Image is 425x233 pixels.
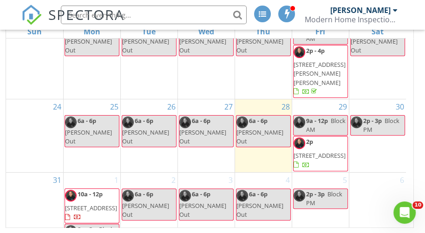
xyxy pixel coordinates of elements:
[294,137,305,149] img: modern_home_finals55.jpg
[236,201,283,219] span: [PERSON_NAME] Out
[192,190,210,198] span: 6a - 6p
[305,15,398,24] div: Modern Home Inspections
[65,188,119,224] a: 10a - 12p [STREET_ADDRESS]
[179,190,191,201] img: modern_home_finals55.jpg
[236,37,283,54] span: [PERSON_NAME] Out
[177,8,235,99] td: Go to August 20, 2025
[236,116,248,128] img: modern_home_finals55.jpg
[351,116,362,128] img: modern_home_finals55.jpg
[306,26,346,43] span: Block AM
[249,116,268,125] span: 6a - 6p
[235,99,292,172] td: Go to August 28, 2025
[294,116,305,128] img: modern_home_finals55.jpg
[293,136,348,171] a: 2p [STREET_ADDRESS]
[398,173,406,188] a: Go to September 6, 2025
[306,190,325,198] span: 2p - 3p
[306,137,313,146] span: 2p
[65,190,117,221] a: 10a - 12p [STREET_ADDRESS]
[306,116,328,125] span: 9a - 12p
[65,116,77,128] img: modern_home_finals55.jpg
[363,116,382,125] span: 2p - 3p
[65,128,112,145] span: [PERSON_NAME] Out
[6,8,63,99] td: Go to August 17, 2025
[179,37,226,54] span: [PERSON_NAME] Out
[179,201,226,219] span: [PERSON_NAME] Out
[363,116,399,134] span: Block PM
[196,25,216,38] a: Wednesday
[294,190,305,201] img: modern_home_finals55.jpg
[21,13,124,32] a: SPECTORA
[294,46,305,58] img: modern_home_finals55.jpg
[236,190,248,201] img: modern_home_finals55.jpg
[78,190,103,198] span: 10a - 12p
[112,173,120,188] a: Go to September 1, 2025
[370,25,386,38] a: Saturday
[63,8,120,99] td: Go to August 18, 2025
[179,116,191,128] img: modern_home_finals55.jpg
[179,128,226,145] span: [PERSON_NAME] Out
[177,99,235,172] td: Go to August 27, 2025
[6,99,63,172] td: Go to August 24, 2025
[293,45,348,98] a: 2p - 4p [STREET_ADDRESS][PERSON_NAME][PERSON_NAME]
[294,137,346,168] a: 2p [STREET_ADDRESS]
[292,8,349,99] td: Go to August 22, 2025
[306,190,342,207] span: Block PM
[292,99,349,172] td: Go to August 29, 2025
[294,151,346,160] span: [STREET_ADDRESS]
[249,190,268,198] span: 6a - 6p
[122,37,169,54] span: [PERSON_NAME] Out
[351,37,398,54] span: [PERSON_NAME] Out
[314,25,327,38] a: Friday
[65,37,112,54] span: [PERSON_NAME] Out
[120,8,177,99] td: Go to August 19, 2025
[165,99,177,114] a: Go to August 26, 2025
[330,6,391,15] div: [PERSON_NAME]
[122,190,134,201] img: modern_home_finals55.jpg
[236,128,283,145] span: [PERSON_NAME] Out
[108,99,120,114] a: Go to August 25, 2025
[61,6,247,24] input: Search everything...
[284,173,292,188] a: Go to September 4, 2025
[280,99,292,114] a: Go to August 28, 2025
[78,116,96,125] span: 6a - 6p
[51,173,63,188] a: Go to August 31, 2025
[122,128,169,145] span: [PERSON_NAME] Out
[306,46,325,55] span: 2p - 4p
[140,25,157,38] a: Tuesday
[254,25,272,38] a: Thursday
[65,204,117,212] span: [STREET_ADDRESS]
[337,99,349,114] a: Go to August 29, 2025
[394,99,406,114] a: Go to August 30, 2025
[412,201,423,209] span: 10
[393,201,416,224] iframe: Intercom live chat
[222,99,235,114] a: Go to August 27, 2025
[349,99,406,172] td: Go to August 30, 2025
[122,116,134,128] img: modern_home_finals55.jpg
[122,201,169,219] span: [PERSON_NAME] Out
[48,5,124,24] span: SPECTORA
[135,116,153,125] span: 6a - 6p
[21,5,42,25] img: The Best Home Inspection Software - Spectora
[65,190,77,201] img: modern_home_finals55.jpg
[170,173,177,188] a: Go to September 2, 2025
[294,60,346,86] span: [STREET_ADDRESS][PERSON_NAME][PERSON_NAME]
[341,173,349,188] a: Go to September 5, 2025
[227,173,235,188] a: Go to September 3, 2025
[235,8,292,99] td: Go to August 21, 2025
[135,190,153,198] span: 6a - 6p
[192,116,210,125] span: 6a - 6p
[63,99,120,172] td: Go to August 25, 2025
[349,8,406,99] td: Go to August 23, 2025
[294,46,346,96] a: 2p - 4p [STREET_ADDRESS][PERSON_NAME][PERSON_NAME]
[51,99,63,114] a: Go to August 24, 2025
[306,116,346,134] span: Block AM
[120,99,177,172] td: Go to August 26, 2025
